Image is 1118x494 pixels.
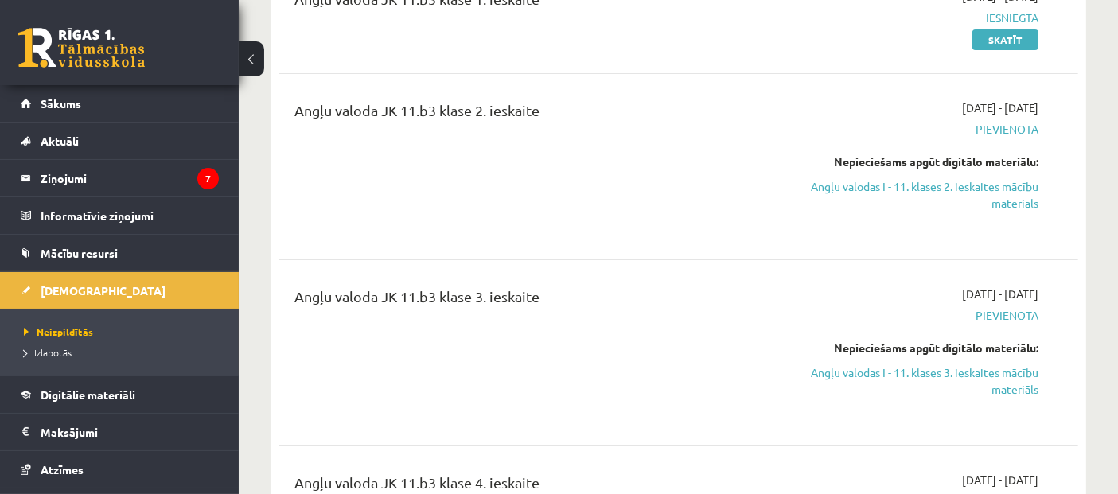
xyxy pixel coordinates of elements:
a: Mācību resursi [21,235,219,271]
span: Aktuāli [41,134,79,148]
div: Angļu valoda JK 11.b3 klase 3. ieskaite [294,286,782,315]
a: [DEMOGRAPHIC_DATA] [21,272,219,309]
a: Angļu valodas I - 11. klases 3. ieskaites mācību materiāls [806,364,1038,398]
span: Digitālie materiāli [41,387,135,402]
span: Mācību resursi [41,246,118,260]
span: [DATE] - [DATE] [962,99,1038,116]
a: Digitālie materiāli [21,376,219,413]
div: Nepieciešams apgūt digitālo materiālu: [806,154,1038,170]
a: Skatīt [972,29,1038,50]
span: Izlabotās [24,346,72,359]
a: Izlabotās [24,345,223,360]
a: Aktuāli [21,123,219,159]
a: Neizpildītās [24,325,223,339]
a: Ziņojumi7 [21,160,219,196]
span: Pievienota [806,307,1038,324]
legend: Maksājumi [41,414,219,450]
legend: Informatīvie ziņojumi [41,197,219,234]
span: [DEMOGRAPHIC_DATA] [41,283,166,298]
span: Iesniegta [806,10,1038,26]
i: 7 [197,168,219,189]
span: Pievienota [806,121,1038,138]
legend: Ziņojumi [41,160,219,196]
a: Informatīvie ziņojumi [21,197,219,234]
a: Sākums [21,85,219,122]
span: Neizpildītās [24,325,93,338]
a: Maksājumi [21,414,219,450]
span: Atzīmes [41,462,84,476]
span: Sākums [41,96,81,111]
a: Rīgas 1. Tālmācības vidusskola [18,28,145,68]
a: Angļu valodas I - 11. klases 2. ieskaites mācību materiāls [806,178,1038,212]
div: Angļu valoda JK 11.b3 klase 2. ieskaite [294,99,782,129]
div: Nepieciešams apgūt digitālo materiālu: [806,340,1038,356]
span: [DATE] - [DATE] [962,472,1038,488]
a: Atzīmes [21,451,219,488]
span: [DATE] - [DATE] [962,286,1038,302]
